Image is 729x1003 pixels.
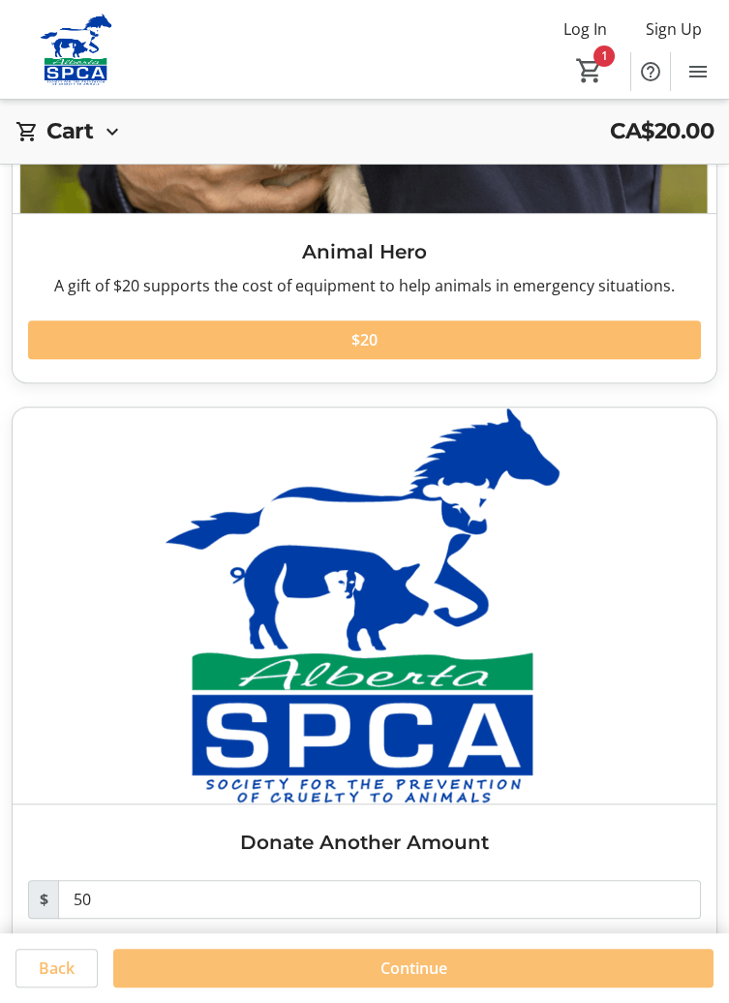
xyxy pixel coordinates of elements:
span: CA$20.00 [610,115,714,148]
span: $ [28,880,59,919]
img: Donate Another Amount [13,408,716,804]
button: Help [631,52,670,91]
h2: Cart [46,115,93,148]
div: A gift of $20 supports the cost of equipment to help animals in emergency situations. [28,274,701,297]
button: Sign Up [630,14,717,45]
span: Continue [380,957,447,980]
span: Back [39,957,75,980]
img: Alberta SPCA's Logo [12,14,140,86]
button: Back [15,949,98,988]
span: $20 [351,328,378,351]
h3: Donate Another Amount [28,828,701,857]
button: Log In [548,14,623,45]
input: Donation Amount [58,880,701,919]
button: Cart [572,53,607,88]
button: $20 [28,320,701,359]
button: Menu [679,52,717,91]
button: Continue [113,949,714,988]
span: Sign Up [646,17,702,41]
span: Log In [563,17,607,41]
h3: Animal Hero [28,237,701,266]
